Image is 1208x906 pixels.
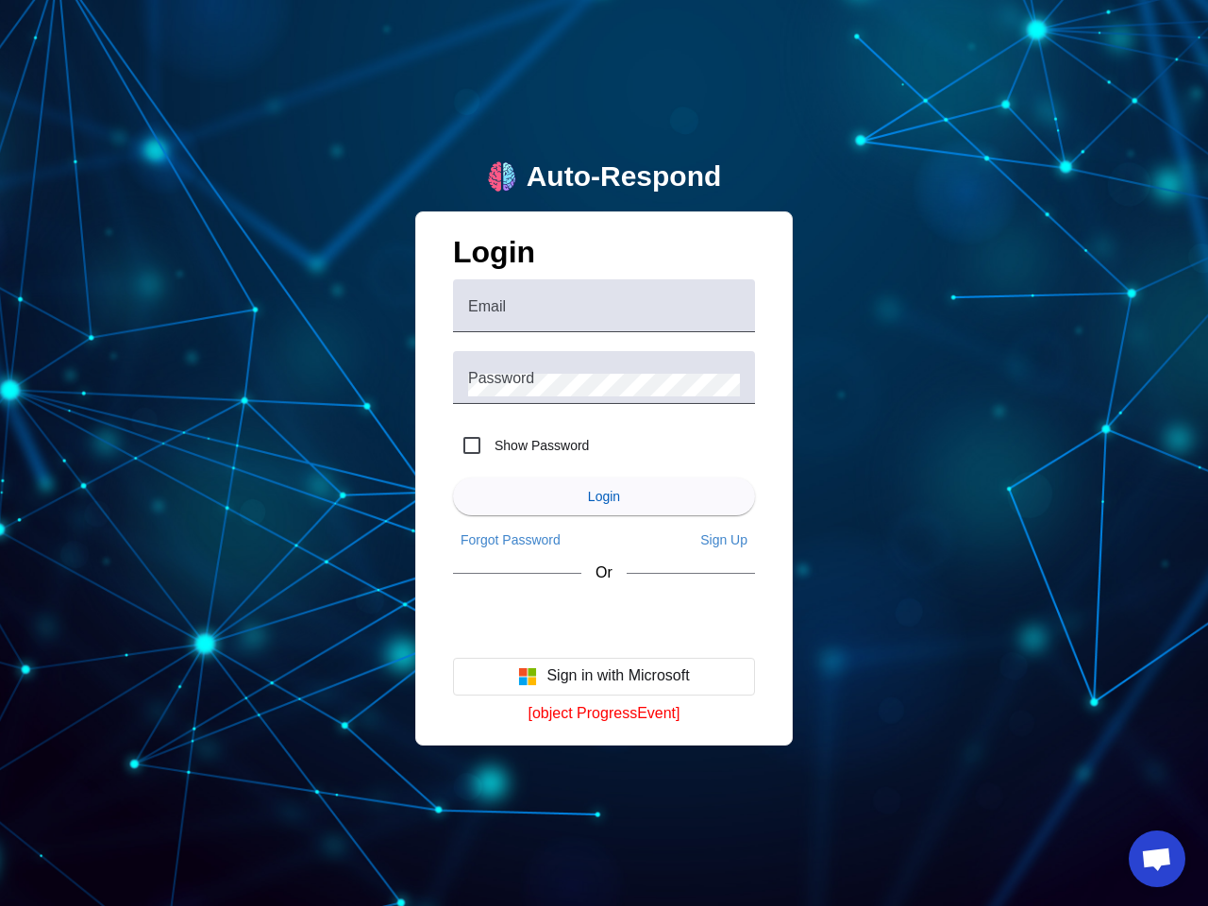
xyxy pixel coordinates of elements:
a: Open chat [1129,830,1185,887]
div: [object ProgressEvent] [453,705,755,722]
button: Login [453,478,755,515]
div: Auto-Respond [527,160,722,193]
mat-label: Password [468,370,534,386]
img: logo [487,161,517,192]
button: Sign in with Microsoft [453,658,755,696]
span: Forgot Password [461,532,561,547]
mat-label: Email [468,298,506,314]
span: Or [596,564,612,581]
a: logoAuto-Respond [487,160,722,193]
h1: Login [453,235,755,279]
span: Sign Up [700,532,747,547]
label: Show Password [491,436,589,455]
span: Login [588,489,620,504]
img: Microsoft logo [518,667,537,686]
iframe: Sign in with Google Button [444,599,764,641]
